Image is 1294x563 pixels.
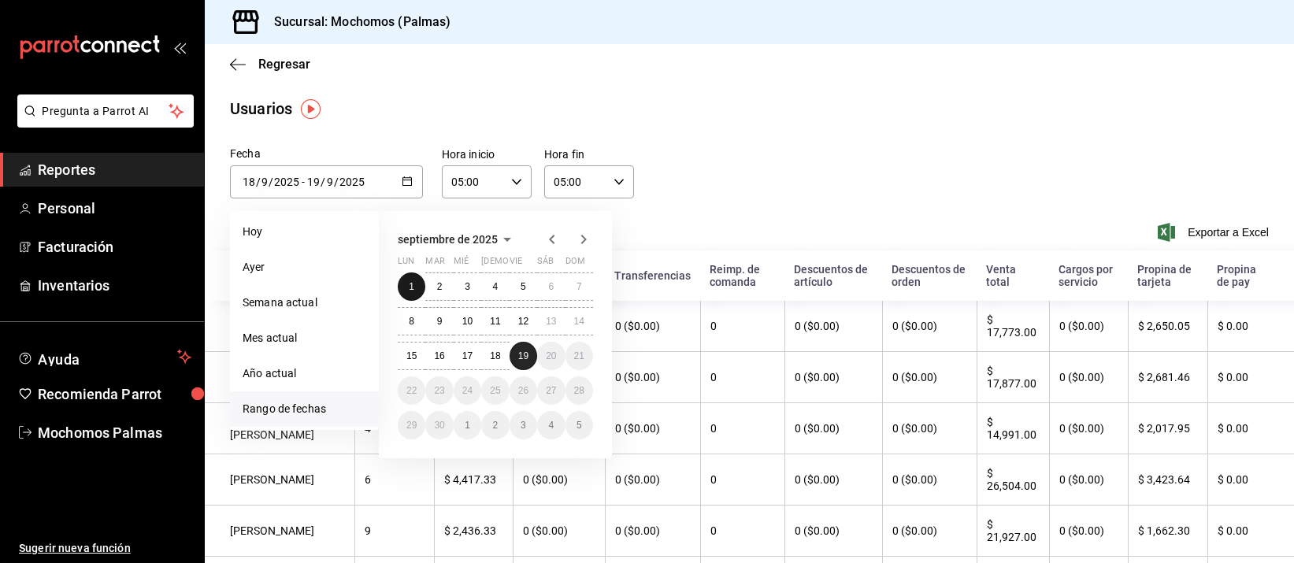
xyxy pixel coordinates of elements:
abbr: 26 de septiembre de 2025 [518,385,528,396]
li: Semana actual [230,285,379,320]
button: 2 de octubre de 2025 [481,411,509,439]
abbr: 14 de septiembre de 2025 [574,316,584,327]
th: 0 [700,301,784,352]
th: 0 ($0.00) [784,403,882,454]
button: 5 de octubre de 2025 [565,411,593,439]
th: 0 ($0.00) [882,506,977,557]
th: 0 ($0.00) [605,506,700,557]
button: Pregunta a Parrot AI [17,94,194,128]
button: 15 de septiembre de 2025 [398,342,425,370]
button: 12 de septiembre de 2025 [510,307,537,335]
button: 8 de septiembre de 2025 [398,307,425,335]
button: 20 de septiembre de 2025 [537,342,565,370]
span: / [256,176,261,188]
th: 6 [354,454,433,506]
th: $ 26,504.00 [977,454,1049,506]
abbr: 6 de septiembre de 2025 [548,281,554,292]
input: Day [306,176,321,188]
input: Year [339,176,365,188]
th: $ 0.00 [1207,403,1294,454]
abbr: 5 de septiembre de 2025 [521,281,526,292]
th: $ 21,927.00 [977,506,1049,557]
abbr: 12 de septiembre de 2025 [518,316,528,327]
input: Year [273,176,300,188]
abbr: 3 de octubre de 2025 [521,420,526,431]
th: 0 ($0.00) [882,454,977,506]
button: 1 de octubre de 2025 [454,411,481,439]
th: Venta total [977,250,1049,301]
th: 0 ($0.00) [784,301,882,352]
th: 0 [700,454,784,506]
h3: Sucursal: Mochomos (Palmas) [261,13,451,31]
span: septiembre de 2025 [398,233,498,246]
button: 3 de octubre de 2025 [510,411,537,439]
li: Ayer [230,250,379,285]
th: Reimp. de comanda [700,250,784,301]
th: 0 ($0.00) [1049,403,1128,454]
th: $ 0.00 [1207,506,1294,557]
span: - [302,176,305,188]
button: 29 de septiembre de 2025 [398,411,425,439]
button: open_drawer_menu [173,41,186,54]
button: 4 de octubre de 2025 [537,411,565,439]
button: septiembre de 2025 [398,230,517,249]
abbr: sábado [537,256,554,272]
label: Hora fin [544,150,634,161]
button: 4 de septiembre de 2025 [481,272,509,301]
abbr: 23 de septiembre de 2025 [434,385,444,396]
abbr: domingo [565,256,585,272]
span: Reportes [38,159,191,180]
th: 0 ($0.00) [605,454,700,506]
abbr: lunes [398,256,414,272]
abbr: 22 de septiembre de 2025 [406,385,417,396]
img: Tooltip marker [301,99,321,119]
abbr: jueves [481,256,574,272]
th: [PERSON_NAME] [205,454,354,506]
span: Pregunta a Parrot AI [43,103,169,120]
abbr: 27 de septiembre de 2025 [546,385,556,396]
th: [PERSON_NAME] [PERSON_NAME] [205,403,354,454]
abbr: 7 de septiembre de 2025 [577,281,582,292]
li: Mes actual [230,320,379,356]
th: 0 ($0.00) [1049,454,1128,506]
th: $ 4,417.33 [434,454,513,506]
th: 0 ($0.00) [513,506,605,557]
button: 2 de septiembre de 2025 [425,272,453,301]
li: Año actual [230,356,379,391]
span: / [269,176,273,188]
abbr: 25 de septiembre de 2025 [490,385,500,396]
th: $ 2,017.95 [1128,403,1207,454]
th: 0 ($0.00) [784,506,882,557]
abbr: 24 de septiembre de 2025 [462,385,473,396]
li: Rango de fechas [230,391,379,427]
th: $ 2,436.33 [434,506,513,557]
th: [PERSON_NAME] [205,301,354,352]
button: Exportar a Excel [1161,223,1269,242]
th: 0 ($0.00) [784,454,882,506]
button: 10 de septiembre de 2025 [454,307,481,335]
span: / [321,176,325,188]
button: 27 de septiembre de 2025 [537,376,565,405]
abbr: 19 de septiembre de 2025 [518,350,528,361]
th: $ 14,991.00 [977,403,1049,454]
th: $ 2,650.05 [1128,301,1207,352]
button: 26 de septiembre de 2025 [510,376,537,405]
th: $ 0.00 [1207,352,1294,403]
th: 0 [700,506,784,557]
th: 0 ($0.00) [1049,506,1128,557]
th: 0 [700,403,784,454]
li: Hoy [230,214,379,250]
button: 21 de septiembre de 2025 [565,342,593,370]
th: $ 17,773.00 [977,301,1049,352]
abbr: 10 de septiembre de 2025 [462,316,473,327]
th: 0 [700,352,784,403]
input: Month [326,176,334,188]
th: Propina de pay [1207,250,1294,301]
span: Sugerir nueva función [19,540,191,557]
input: Month [261,176,269,188]
button: 3 de septiembre de 2025 [454,272,481,301]
th: $ 0.00 [1207,301,1294,352]
abbr: 16 de septiembre de 2025 [434,350,444,361]
abbr: 18 de septiembre de 2025 [490,350,500,361]
span: Ayuda [38,347,171,366]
